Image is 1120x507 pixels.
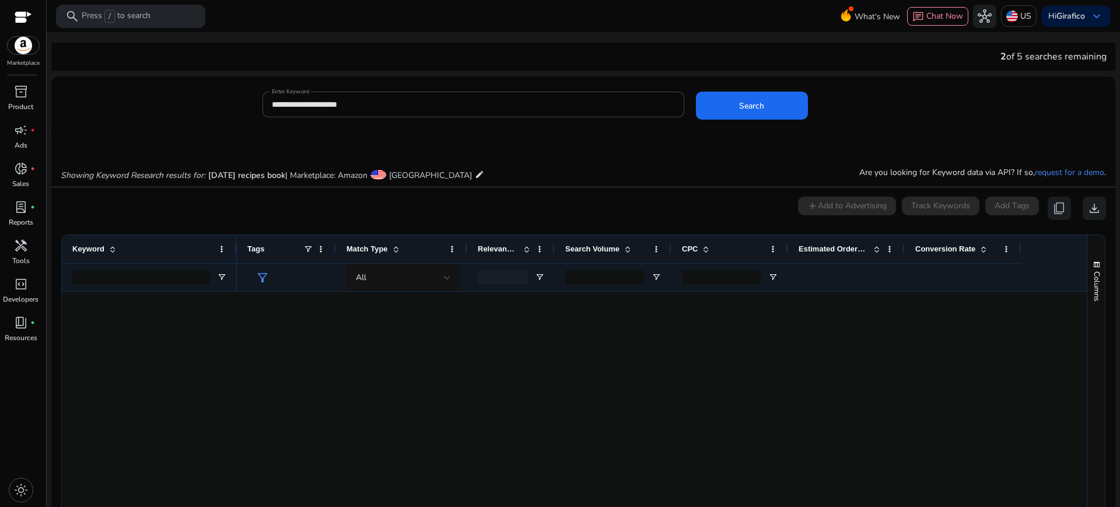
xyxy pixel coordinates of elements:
[1000,50,1006,63] span: 2
[912,11,924,23] span: chat
[8,102,33,112] p: Product
[15,140,27,151] p: Ads
[14,162,28,176] span: donut_small
[1091,271,1102,301] span: Columns
[1020,6,1031,26] p: US
[855,6,900,27] span: What's New
[72,244,104,253] span: Keyword
[82,10,150,23] p: Press to search
[1048,12,1085,20] p: Hi
[217,272,226,282] button: Open Filter Menu
[1035,167,1104,178] a: request for a demo
[14,239,28,253] span: handyman
[859,166,1106,179] p: Are you looking for Keyword data via API? If so, .
[272,88,309,96] mat-label: Enter Keyword
[389,170,472,181] span: [GEOGRAPHIC_DATA]
[7,59,40,68] p: Marketplace
[1006,11,1018,22] img: us.svg
[768,272,778,282] button: Open Filter Menu
[1090,9,1104,23] span: keyboard_arrow_down
[256,271,269,285] span: filter_alt
[30,128,35,132] span: fiber_manual_record
[247,244,264,253] span: Tags
[696,92,808,120] button: Search
[72,270,210,284] input: Keyword Filter Input
[61,170,205,181] i: Showing Keyword Research results for:
[5,333,37,343] p: Resources
[1056,11,1085,22] b: Girafico
[8,37,39,54] img: amazon.svg
[478,244,519,253] span: Relevance Score
[565,270,645,284] input: Search Volume Filter Input
[14,277,28,291] span: code_blocks
[12,256,30,266] p: Tools
[926,11,963,22] span: Chat Now
[1083,197,1106,220] button: download
[356,272,366,283] span: All
[14,123,28,137] span: campaign
[1087,201,1101,215] span: download
[65,9,79,23] span: search
[14,200,28,214] span: lab_profile
[3,294,38,305] p: Developers
[973,5,996,28] button: hub
[535,272,544,282] button: Open Filter Menu
[739,100,764,112] span: Search
[30,166,35,171] span: fiber_manual_record
[285,170,367,181] span: | Marketplace: Amazon
[565,244,619,253] span: Search Volume
[14,316,28,330] span: book_4
[14,483,28,497] span: light_mode
[1000,50,1107,64] div: of 5 searches remaining
[14,85,28,99] span: inventory_2
[208,170,285,181] span: [DATE] recipes book
[30,320,35,325] span: fiber_manual_record
[30,205,35,209] span: fiber_manual_record
[12,179,29,189] p: Sales
[9,217,33,228] p: Reports
[915,244,975,253] span: Conversion Rate
[907,7,968,26] button: chatChat Now
[104,10,115,23] span: /
[799,244,869,253] span: Estimated Orders/Month
[475,167,484,181] mat-icon: edit
[652,272,661,282] button: Open Filter Menu
[682,244,698,253] span: CPC
[978,9,992,23] span: hub
[682,270,761,284] input: CPC Filter Input
[346,244,388,253] span: Match Type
